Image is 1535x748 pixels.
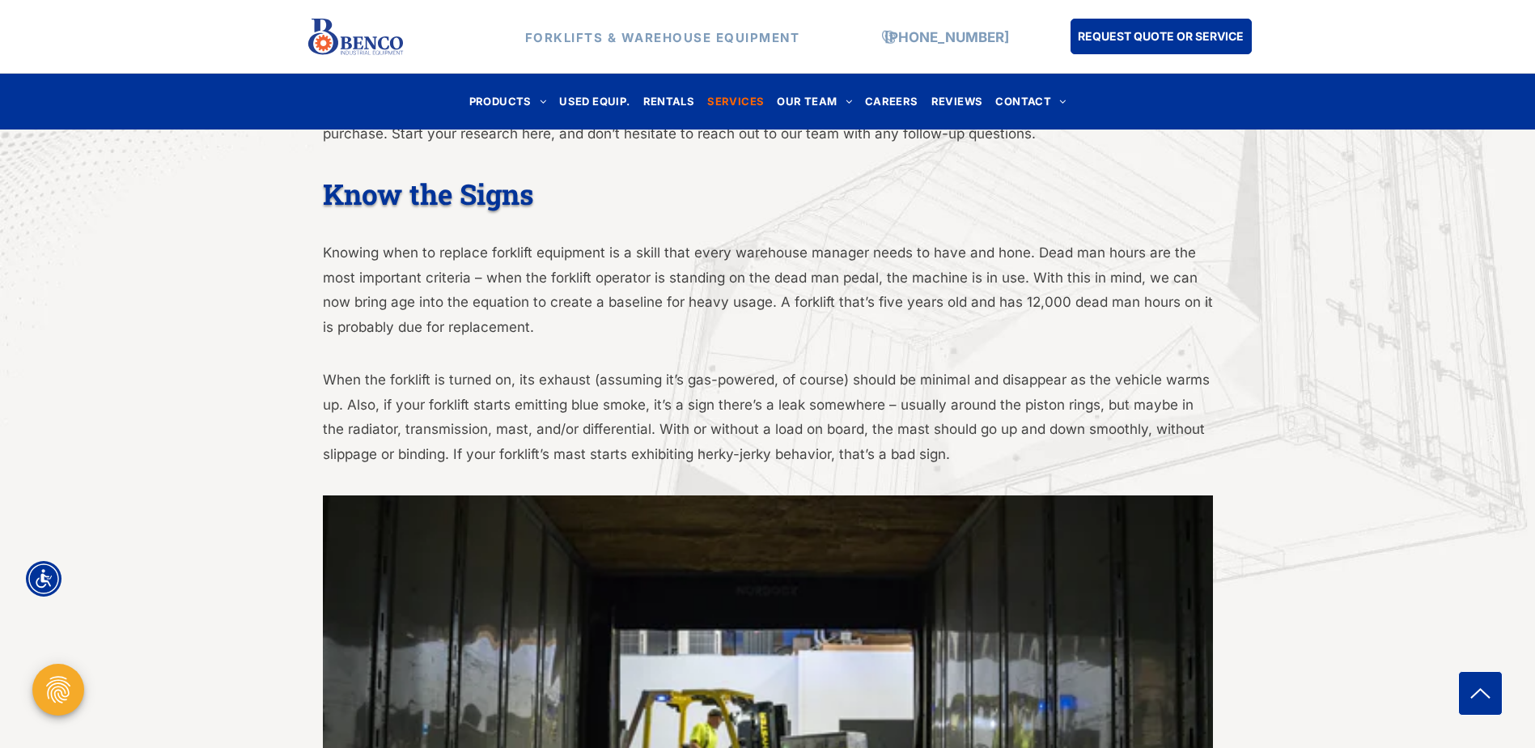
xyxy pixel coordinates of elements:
[323,175,1213,212] h2: Know the Signs
[707,91,764,113] span: SERVICES
[770,91,859,113] a: OUR TEAM
[323,372,1210,462] span: When the forklift is turned on, its exhaust (assuming it’s gas-powered, of course) should be mini...
[1071,19,1252,54] a: REQUEST QUOTE OR SERVICE
[1078,21,1244,51] span: REQUEST QUOTE OR SERVICE
[553,91,636,113] a: USED EQUIP.
[701,91,770,113] a: SERVICES
[989,91,1072,113] a: CONTACT
[925,91,990,113] a: REVIEWS
[392,125,1036,142] span: Start your research here, and don’t hesitate to reach out to our team with any follow-up questions.
[637,91,702,113] a: RENTALS
[463,91,553,113] a: PRODUCTS
[884,28,1009,45] a: [PHONE_NUMBER]
[323,244,1213,335] span: Knowing when to replace forklift equipment is a skill that every warehouse manager needs to have ...
[26,561,61,597] div: Accessibility Menu
[525,29,800,45] strong: FORKLIFTS & WAREHOUSE EQUIPMENT
[859,91,925,113] a: CAREERS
